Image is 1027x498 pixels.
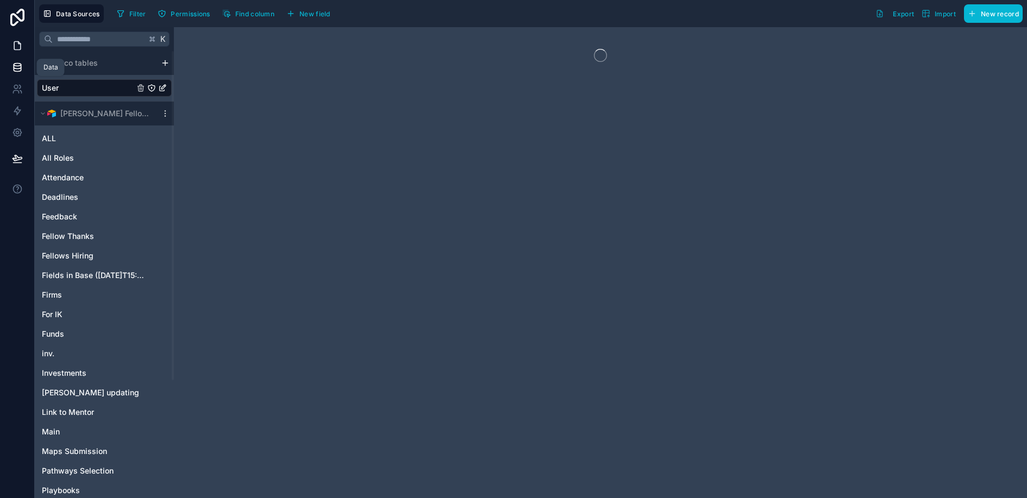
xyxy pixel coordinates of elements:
a: Main [42,426,145,437]
span: Investments [42,368,86,379]
span: Fellows Hiring [42,250,93,261]
span: Find column [235,10,274,18]
span: Maps Submission [42,446,107,457]
span: New field [299,10,330,18]
span: [PERSON_NAME] Fellows [60,108,152,119]
button: Permissions [154,5,214,22]
a: inv. [42,348,145,359]
a: All Roles [42,153,145,163]
div: Firms [37,286,172,304]
span: Main [42,426,60,437]
div: All Roles [37,149,172,167]
div: Pathways Selection [37,462,172,480]
div: Deadlines [37,188,172,206]
a: For IK [42,309,145,320]
div: Katlyn Major updating [37,384,172,401]
span: Firms [42,289,62,300]
span: Playbooks [42,485,80,496]
a: Deadlines [42,192,145,203]
a: Fellows Hiring [42,250,145,261]
span: Fellow Thanks [42,231,94,242]
a: Pathways Selection [42,465,145,476]
span: K [159,35,167,43]
a: Playbooks [42,485,145,496]
a: Maps Submission [42,446,145,457]
div: Fellow Thanks [37,228,172,245]
div: Funds [37,325,172,343]
button: Export [872,4,918,23]
div: Fields in Base (2025-04-28T15:12:17.594Z) [37,267,172,284]
button: Data Sources [39,4,104,23]
span: All Roles [42,153,74,163]
a: Funds [42,329,145,339]
a: Feedback [42,211,145,222]
span: Feedback [42,211,77,222]
button: Find column [218,5,278,22]
button: Import [918,4,960,23]
span: Permissions [171,10,210,18]
div: Main [37,423,172,440]
div: ALL [37,130,172,147]
span: User [42,83,59,93]
div: Investments [37,364,172,382]
div: Link to Mentor [37,404,172,421]
span: Deadlines [42,192,78,203]
span: ALL [42,133,56,144]
a: Fields in Base ([DATE]T15:12:17.594Z) [42,270,145,281]
a: User [42,83,134,93]
span: Filter [129,10,146,18]
button: Noloco tables [37,55,156,71]
button: Airtable Logo[PERSON_NAME] Fellows [37,106,156,121]
button: New field [283,5,334,22]
a: Investments [42,368,145,379]
span: Data Sources [56,10,100,18]
div: For IK [37,306,172,323]
div: Feedback [37,208,172,225]
div: Fellows Hiring [37,247,172,264]
button: New record [964,4,1023,23]
button: Filter [112,5,150,22]
div: Data [43,63,58,72]
span: inv. [42,348,54,359]
div: Maps Submission [37,443,172,460]
a: Link to Mentor [42,407,145,418]
div: Attendance [37,169,172,186]
span: New record [981,10,1019,18]
span: For IK [42,309,62,320]
a: [PERSON_NAME] updating [42,387,145,398]
span: Noloco tables [47,58,98,68]
span: Attendance [42,172,84,183]
span: Import [935,10,956,18]
span: Export [893,10,914,18]
a: ALL [42,133,145,144]
a: New record [960,4,1023,23]
a: Permissions [154,5,218,22]
span: [PERSON_NAME] updating [42,387,139,398]
span: Link to Mentor [42,407,94,418]
a: Fellow Thanks [42,231,145,242]
img: Airtable Logo [47,109,56,118]
span: Pathways Selection [42,465,114,476]
div: inv. [37,345,172,362]
div: User [37,79,172,97]
span: Funds [42,329,64,339]
a: Firms [42,289,145,300]
a: Attendance [42,172,145,183]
